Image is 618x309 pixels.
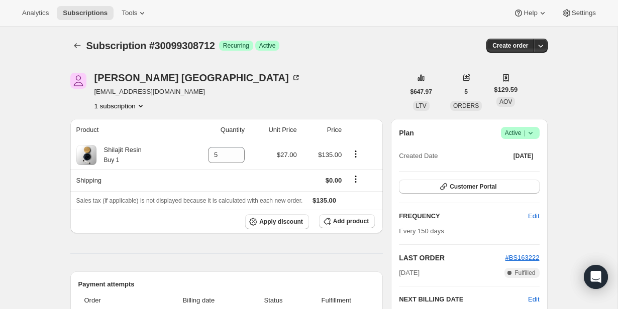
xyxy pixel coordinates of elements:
[63,9,108,17] span: Subscriptions
[524,129,525,137] span: |
[22,9,49,17] span: Analytics
[399,128,414,138] h2: Plan
[399,211,528,221] h2: FREQUENCY
[248,119,300,141] th: Unit Price
[313,197,336,204] span: $135.00
[399,268,420,278] span: [DATE]
[245,214,309,229] button: Apply discount
[514,269,535,277] span: Fulfilled
[584,265,608,289] div: Open Intercom Messenger
[70,39,84,53] button: Subscriptions
[528,211,539,221] span: Edit
[94,73,301,83] div: [PERSON_NAME] [GEOGRAPHIC_DATA]
[410,88,432,96] span: $647.97
[399,180,539,194] button: Customer Portal
[416,102,427,109] span: LTV
[404,85,438,99] button: $647.97
[494,85,518,95] span: $129.59
[450,183,496,191] span: Customer Portal
[505,128,536,138] span: Active
[70,119,183,141] th: Product
[556,6,602,20] button: Settings
[318,151,342,159] span: $135.00
[524,9,537,17] span: Help
[277,151,297,159] span: $27.00
[505,254,540,261] a: #BS163222
[57,6,114,20] button: Subscriptions
[70,169,183,191] th: Shipping
[249,295,297,305] span: Status
[326,177,342,184] span: $0.00
[499,98,512,105] span: AOV
[464,88,468,96] span: 5
[528,294,539,304] button: Edit
[513,152,534,160] span: [DATE]
[76,145,96,165] img: product img
[522,208,545,224] button: Edit
[319,214,375,228] button: Add product
[300,119,345,141] th: Price
[505,253,540,263] button: #BS163222
[507,6,553,20] button: Help
[492,42,528,50] span: Create order
[507,149,540,163] button: [DATE]
[348,148,364,160] button: Product actions
[78,279,375,289] h2: Payment attempts
[86,40,215,51] span: Subscription #30099308712
[16,6,55,20] button: Analytics
[183,119,248,141] th: Quantity
[259,42,276,50] span: Active
[399,294,528,304] h2: NEXT BILLING DATE
[223,42,249,50] span: Recurring
[96,145,142,165] div: Shilajit Resin
[572,9,596,17] span: Settings
[348,174,364,185] button: Shipping actions
[486,39,534,53] button: Create order
[154,295,243,305] span: Billing date
[453,102,479,109] span: ORDERS
[333,217,369,225] span: Add product
[399,227,444,235] span: Every 150 days
[116,6,153,20] button: Tools
[458,85,474,99] button: 5
[122,9,137,17] span: Tools
[399,253,505,263] h2: LAST ORDER
[94,101,146,111] button: Product actions
[104,157,120,164] small: Buy 1
[259,218,303,226] span: Apply discount
[94,87,301,97] span: [EMAIL_ADDRESS][DOMAIN_NAME]
[399,151,438,161] span: Created Date
[70,73,86,89] span: Anthony Oviedo
[303,295,369,305] span: Fulfillment
[76,197,303,204] span: Sales tax (if applicable) is not displayed because it is calculated with each new order.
